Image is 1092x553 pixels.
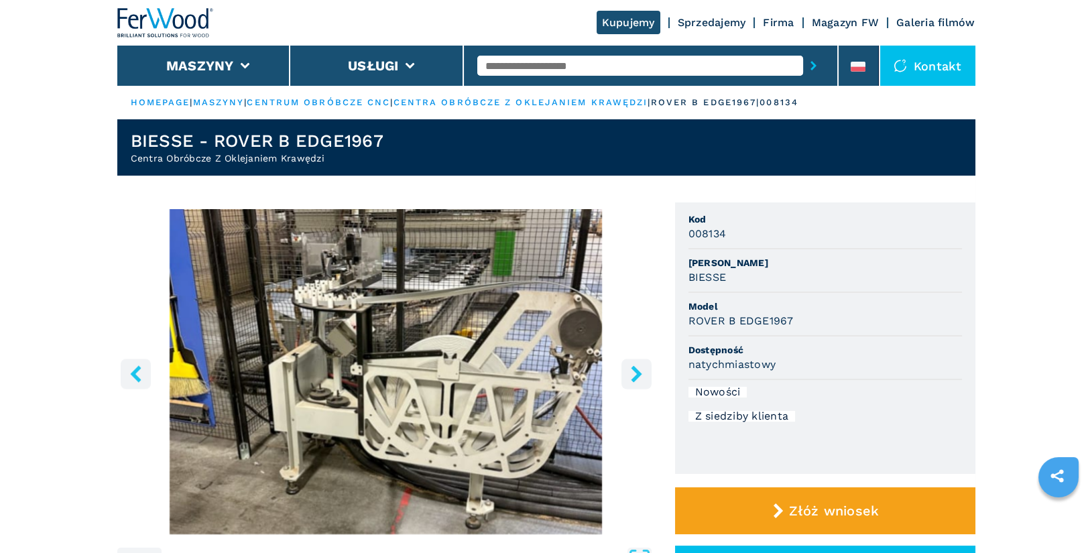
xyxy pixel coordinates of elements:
div: Kontakt [880,46,975,86]
iframe: Chat [1035,493,1082,543]
a: Firma [763,16,794,29]
h1: BIESSE - ROVER B EDGE1967 [131,130,383,151]
a: Magazyn FW [812,16,879,29]
button: submit-button [803,50,824,81]
span: Model [688,300,962,313]
h3: natychmiastowy [688,357,776,372]
span: Kod [688,212,962,226]
span: | [390,97,393,107]
img: Ferwood [117,8,214,38]
span: [PERSON_NAME] [688,256,962,269]
a: Kupujemy [597,11,660,34]
a: maszyny [193,97,245,107]
span: | [190,97,192,107]
span: | [648,97,650,107]
a: Sprzedajemy [678,16,746,29]
img: Centra Obróbcze Z Oklejaniem Krawędzi BIESSE ROVER B EDGE1967 [117,209,655,534]
h3: ROVER B EDGE1967 [688,313,794,328]
p: rover b edge1967 | [651,97,760,109]
div: Go to Slide 5 [117,209,655,534]
a: centrum obróbcze cnc [247,97,390,107]
span: | [244,97,247,107]
p: 008134 [760,97,798,109]
span: Złóż wniosek [789,503,879,519]
h3: 008134 [688,226,727,241]
span: Dostępność [688,343,962,357]
a: centra obróbcze z oklejaniem krawędzi [393,97,648,107]
div: Nowości [688,387,747,397]
button: right-button [621,359,652,389]
button: Złóż wniosek [675,487,975,534]
h2: Centra Obróbcze Z Oklejaniem Krawędzi [131,151,383,165]
button: left-button [121,359,151,389]
img: Kontakt [894,59,907,72]
a: HOMEPAGE [131,97,190,107]
a: Galeria filmów [896,16,975,29]
h3: BIESSE [688,269,727,285]
button: Maszyny [166,58,234,74]
button: Usługi [348,58,399,74]
div: Z siedziby klienta [688,411,796,422]
a: sharethis [1040,459,1074,493]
